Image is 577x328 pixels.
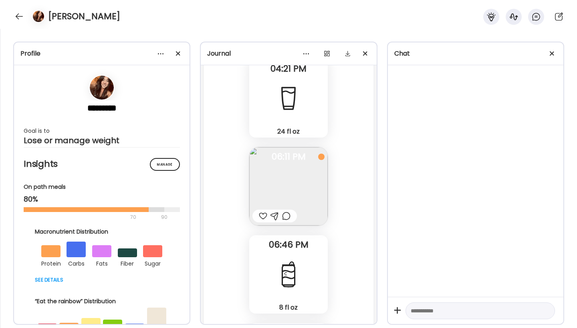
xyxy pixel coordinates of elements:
[207,49,370,58] div: Journal
[249,241,328,248] span: 06:46 PM
[24,183,180,191] div: On path meals
[92,257,111,268] div: fats
[394,49,557,58] div: Chat
[252,303,325,312] div: 8 fl oz
[252,127,325,136] div: 24 fl oz
[24,158,180,170] h2: Insights
[20,49,183,58] div: Profile
[143,257,162,268] div: sugar
[249,153,328,160] span: 06:11 PM
[160,212,168,222] div: 90
[41,257,61,268] div: protein
[24,136,180,145] div: Lose or manage weight
[24,212,159,222] div: 70
[118,257,137,268] div: fiber
[33,11,44,22] img: avatars%2FGbcsvpBRDJSi2VQOVtUObDhe82q1
[249,147,328,226] img: images%2FGbcsvpBRDJSi2VQOVtUObDhe82q1%2F6BymaeSP5afHtVX3uIPE%2FZDs5QZy7HLrGNQwhKFAT_240
[35,228,169,236] div: Macronutrient Distribution
[67,257,86,268] div: carbs
[24,126,180,136] div: Goal is to
[90,76,114,100] img: avatars%2FGbcsvpBRDJSi2VQOVtUObDhe82q1
[48,10,120,23] h4: [PERSON_NAME]
[249,65,328,72] span: 04:21 PM
[35,297,169,306] div: “Eat the rainbow” Distribution
[24,194,180,204] div: 80%
[150,158,180,171] div: Manage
